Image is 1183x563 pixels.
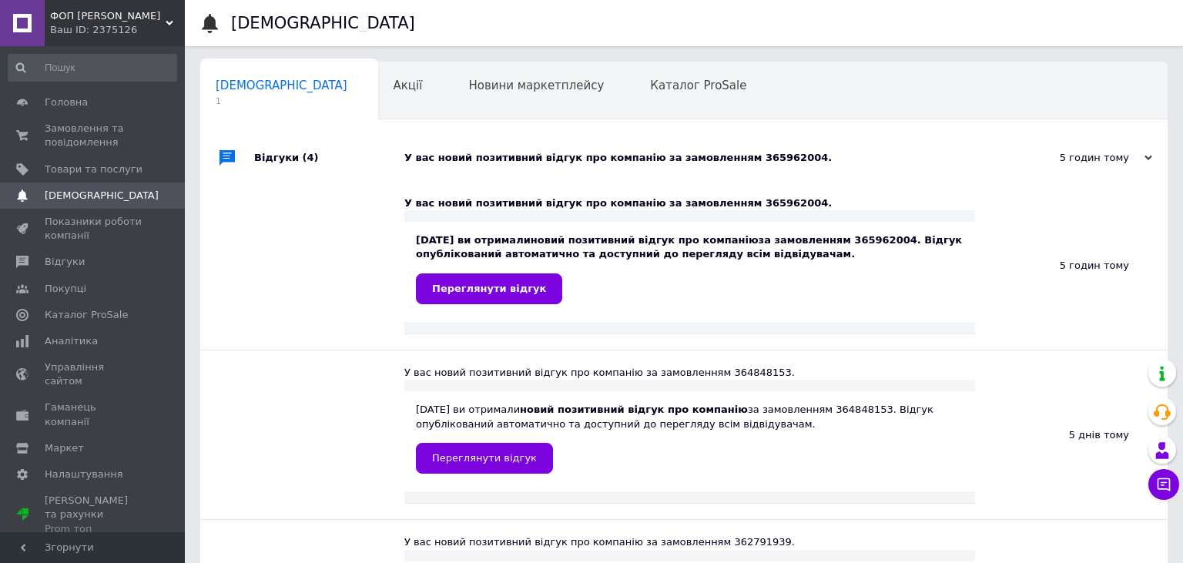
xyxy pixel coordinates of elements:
[650,79,746,92] span: Каталог ProSale
[45,163,142,176] span: Товари та послуги
[45,494,142,536] span: [PERSON_NAME] та рахунки
[416,443,553,474] a: Переглянути відгук
[45,360,142,388] span: Управління сайтом
[404,196,975,210] div: У вас новий позитивний відгук про компанію за замовленням 365962004.
[45,96,88,109] span: Головна
[520,404,748,415] b: новий позитивний відгук про компанію
[45,522,142,536] div: Prom топ
[45,334,98,348] span: Аналітика
[216,96,347,107] span: 1
[254,135,404,181] div: Відгуки
[45,215,142,243] span: Показники роботи компанії
[1148,469,1179,500] button: Чат з покупцем
[531,234,759,246] b: новий позитивний відгук про компанію
[45,189,159,203] span: [DEMOGRAPHIC_DATA]
[45,308,128,322] span: Каталог ProSale
[45,255,85,269] span: Відгуки
[303,152,319,163] span: (4)
[216,79,347,92] span: [DEMOGRAPHIC_DATA]
[416,233,963,303] div: [DATE] ви отримали за замовленням 365962004. Відгук опублікований автоматично та доступний до пер...
[50,23,185,37] div: Ваш ID: 2375126
[45,467,123,481] span: Налаштування
[416,403,963,473] div: [DATE] ви отримали за замовленням 364848153. Відгук опублікований автоматично та доступний до пер...
[432,452,537,464] span: Переглянути відгук
[45,400,142,428] span: Гаманець компанії
[394,79,423,92] span: Акції
[45,122,142,149] span: Замовлення та повідомлення
[998,151,1152,165] div: 5 годин тому
[50,9,166,23] span: ФОП Романець М.В.
[45,282,86,296] span: Покупці
[404,535,975,549] div: У вас новий позитивний відгук про компанію за замовленням 362791939.
[45,441,84,455] span: Маркет
[404,366,975,380] div: У вас новий позитивний відгук про компанію за замовленням 364848153.
[416,273,562,304] a: Переглянути відгук
[432,283,546,294] span: Переглянути відгук
[468,79,604,92] span: Новини маркетплейсу
[231,14,415,32] h1: [DEMOGRAPHIC_DATA]
[404,151,998,165] div: У вас новий позитивний відгук про компанію за замовленням 365962004.
[975,181,1168,350] div: 5 годин тому
[8,54,177,82] input: Пошук
[975,350,1168,519] div: 5 днів тому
